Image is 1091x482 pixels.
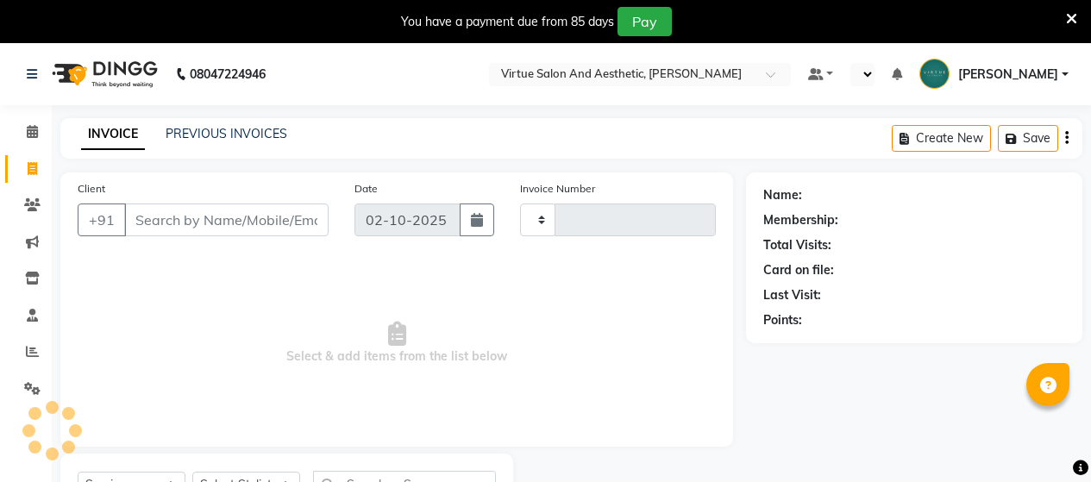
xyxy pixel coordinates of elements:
span: [PERSON_NAME] [958,66,1058,84]
div: Card on file: [763,261,834,279]
input: Search by Name/Mobile/Email/Code [124,203,329,236]
b: 08047224946 [190,50,266,98]
div: You have a payment due from 85 days [401,13,614,31]
div: Points: [763,311,802,329]
button: +91 [78,203,126,236]
label: Invoice Number [520,181,595,197]
div: Name: [763,186,802,204]
button: Save [998,125,1058,152]
label: Client [78,181,105,197]
button: Create New [892,125,991,152]
span: Select & add items from the list below [78,257,716,429]
img: logo [44,50,162,98]
a: PREVIOUS INVOICES [166,126,287,141]
img: Bharath [919,59,950,89]
a: INVOICE [81,119,145,150]
label: Date [354,181,378,197]
div: Total Visits: [763,236,831,254]
button: Pay [618,7,672,36]
div: Last Visit: [763,286,821,304]
div: Membership: [763,211,838,229]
